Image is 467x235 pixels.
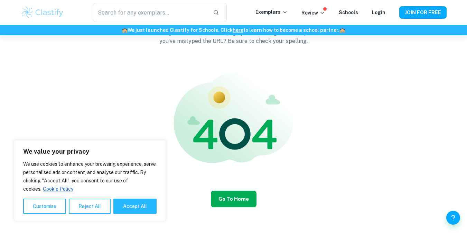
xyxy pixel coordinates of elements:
p: We use cookies to enhance your browsing experience, serve personalised ads or content, and analys... [23,160,157,193]
a: here [233,27,243,33]
p: We value your privacy [23,147,157,156]
a: Go to Home [211,195,256,202]
a: Login [372,10,385,15]
div: We value your privacy [14,140,166,221]
span: 🏫 [339,27,345,33]
button: JOIN FOR FREE [399,6,447,19]
button: Accept All [113,199,157,214]
button: Reject All [69,199,111,214]
a: Schools [339,10,358,15]
p: Review [301,9,325,17]
p: Sorry, we couldn’t find the page you’re looking for. Perhaps you’ve mistyped the URL? Be sure to ... [151,29,317,45]
img: Clastify logo [21,6,65,19]
h6: We just launched Clastify for Schools. Click to learn how to become a school partner. [1,26,466,34]
button: Customise [23,199,66,214]
button: Go to Home [211,191,256,207]
p: Exemplars [255,8,288,16]
span: 🏫 [122,27,128,33]
input: Search for any exemplars... [93,3,207,22]
button: Help and Feedback [446,211,460,225]
a: Cookie Policy [43,186,74,192]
